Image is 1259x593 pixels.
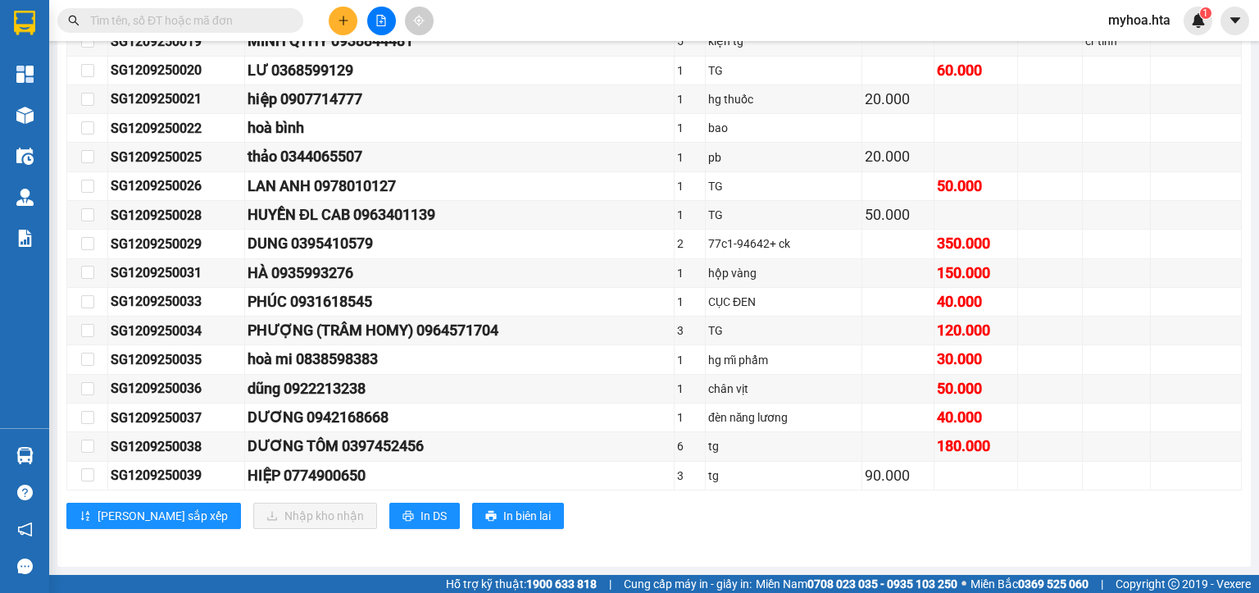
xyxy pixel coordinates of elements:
[937,377,1015,400] div: 50.000
[708,380,859,398] div: chân vịt
[708,437,859,455] div: tg
[677,467,702,485] div: 3
[98,507,228,525] span: [PERSON_NAME] sắp xếp
[108,259,245,288] td: SG1209250031
[677,62,702,80] div: 1
[111,436,242,457] div: SG1209250038
[756,575,957,593] span: Miền Nam
[1191,13,1206,28] img: icon-new-feature
[677,206,702,224] div: 1
[708,264,859,282] div: hộp vàng
[708,206,859,224] div: TG
[1228,13,1243,28] span: caret-down
[329,7,357,35] button: plus
[248,464,671,487] div: HIỆP 0774900650
[708,32,859,50] div: kiện tg
[961,581,966,587] span: ⚪️
[16,148,34,165] img: warehouse-icon
[1101,575,1103,593] span: |
[248,406,671,429] div: DƯƠNG 0942168668
[248,59,671,82] div: LƯ 0368599129
[865,145,931,168] div: 20.000
[865,88,931,111] div: 20.000
[677,235,702,253] div: 2
[865,203,931,226] div: 50.000
[108,172,245,201] td: SG1209250026
[1085,32,1148,50] div: cr tính
[248,290,671,313] div: PHÚC 0931618545
[108,345,245,374] td: SG1209250035
[111,205,242,226] div: SG1209250028
[248,175,671,198] div: LAN ANH 0978010127
[937,319,1015,342] div: 120.000
[338,15,349,26] span: plus
[937,348,1015,371] div: 30.000
[108,57,245,85] td: SG1209250020
[17,485,33,500] span: question-circle
[248,203,671,226] div: HUYỀN ĐL CAB 0963401139
[111,321,242,341] div: SG1209250034
[708,177,859,195] div: TG
[66,503,241,529] button: sort-ascending[PERSON_NAME] sắp xếp
[1220,7,1249,35] button: caret-down
[503,507,551,525] span: In biên lai
[108,230,245,258] td: SG1209250029
[367,7,396,35] button: file-add
[708,408,859,427] div: đèn năng lương
[253,503,377,529] button: downloadNhập kho nhận
[1200,7,1211,19] sup: 1
[108,462,245,490] td: SG1209250039
[111,60,242,80] div: SG1209250020
[677,293,702,311] div: 1
[108,432,245,461] td: SG1209250038
[108,27,245,56] td: SG1209250019
[677,264,702,282] div: 1
[111,408,242,428] div: SG1209250037
[16,107,34,124] img: warehouse-icon
[108,288,245,317] td: SG1209250033
[108,317,245,345] td: SG1209250034
[16,189,34,206] img: warehouse-icon
[111,176,242,196] div: SG1209250026
[17,559,33,574] span: message
[248,377,671,400] div: dũng 0922213238
[248,319,671,342] div: PHƯỢNG (TRÂM HOMY) 0964571704
[708,351,859,369] div: hg mĩ phẩm
[624,575,752,593] span: Cung cấp máy in - giấy in:
[677,148,702,166] div: 1
[248,145,671,168] div: thảo 0344065507
[90,11,284,30] input: Tìm tên, số ĐT hoặc mã đơn
[111,465,242,486] div: SG1209250039
[937,406,1015,429] div: 40.000
[111,262,242,283] div: SG1209250031
[677,408,702,427] div: 1
[413,15,425,26] span: aim
[375,15,387,26] span: file-add
[485,510,497,523] span: printer
[111,118,242,139] div: SG1209250022
[1202,7,1208,19] span: 1
[865,464,931,487] div: 90.000
[937,232,1015,255] div: 350.000
[937,59,1015,82] div: 60.000
[14,11,35,35] img: logo-vxr
[677,322,702,340] div: 3
[108,201,245,230] td: SG1209250028
[80,510,91,523] span: sort-ascending
[108,143,245,171] td: SG1209250025
[1168,578,1179,590] span: copyright
[677,380,702,398] div: 1
[108,404,245,432] td: SG1209250037
[677,119,702,137] div: 1
[937,262,1015,285] div: 150.000
[420,507,447,525] span: In DS
[17,522,33,537] span: notification
[677,32,702,50] div: 5
[111,31,242,52] div: SG1209250019
[526,577,597,591] strong: 1900 633 818
[472,503,564,529] button: printerIn biên lai
[248,88,671,111] div: hiệp 0907714777
[708,62,859,80] div: TG
[248,435,671,458] div: DƯƠNG TÔM 0397452456
[111,378,242,399] div: SG1209250036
